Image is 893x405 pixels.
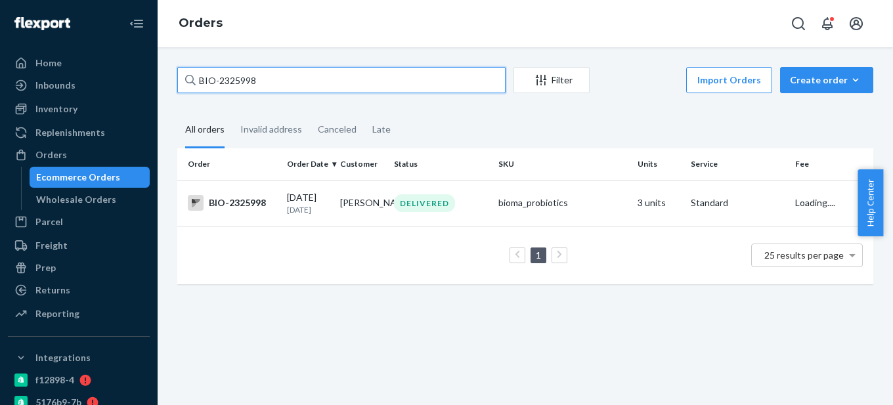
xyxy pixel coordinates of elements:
[35,239,68,252] div: Freight
[335,180,388,226] td: [PERSON_NAME]
[8,235,150,256] a: Freight
[36,171,120,184] div: Ecommerce Orders
[632,180,686,226] td: 3 units
[8,211,150,232] a: Parcel
[35,373,74,387] div: f12898-4
[8,144,150,165] a: Orders
[514,74,589,87] div: Filter
[8,303,150,324] a: Reporting
[35,261,56,274] div: Prep
[493,148,632,180] th: SKU
[8,280,150,301] a: Returns
[30,167,150,188] a: Ecommerce Orders
[691,196,785,209] p: Standard
[632,148,686,180] th: Units
[790,148,873,180] th: Fee
[780,67,873,93] button: Create order
[35,284,70,297] div: Returns
[785,11,812,37] button: Open Search Box
[240,112,302,146] div: Invalid address
[185,112,225,148] div: All orders
[858,169,883,236] button: Help Center
[35,351,91,364] div: Integrations
[340,158,383,169] div: Customer
[35,102,77,116] div: Inventory
[35,56,62,70] div: Home
[686,67,772,93] button: Import Orders
[686,148,790,180] th: Service
[790,180,873,226] td: Loading....
[287,204,330,215] p: [DATE]
[843,11,869,37] button: Open account menu
[179,16,223,30] a: Orders
[8,122,150,143] a: Replenishments
[389,148,493,180] th: Status
[35,215,63,228] div: Parcel
[30,189,150,210] a: Wholesale Orders
[287,191,330,215] div: [DATE]
[36,193,116,206] div: Wholesale Orders
[177,67,506,93] input: Search orders
[8,75,150,96] a: Inbounds
[814,11,840,37] button: Open notifications
[35,148,67,161] div: Orders
[177,148,282,180] th: Order
[8,347,150,368] button: Integrations
[8,257,150,278] a: Prep
[513,67,590,93] button: Filter
[35,126,105,139] div: Replenishments
[14,17,70,30] img: Flexport logo
[8,53,150,74] a: Home
[35,307,79,320] div: Reporting
[318,112,357,146] div: Canceled
[533,249,544,261] a: Page 1 is your current page
[498,196,627,209] div: bioma_probiotics
[372,112,391,146] div: Late
[764,249,844,261] span: 25 results per page
[8,370,150,391] a: f12898-4
[123,11,150,37] button: Close Navigation
[35,79,76,92] div: Inbounds
[8,98,150,119] a: Inventory
[188,195,276,211] div: BIO-2325998
[394,194,455,212] div: DELIVERED
[168,5,233,43] ol: breadcrumbs
[282,148,335,180] th: Order Date
[790,74,863,87] div: Create order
